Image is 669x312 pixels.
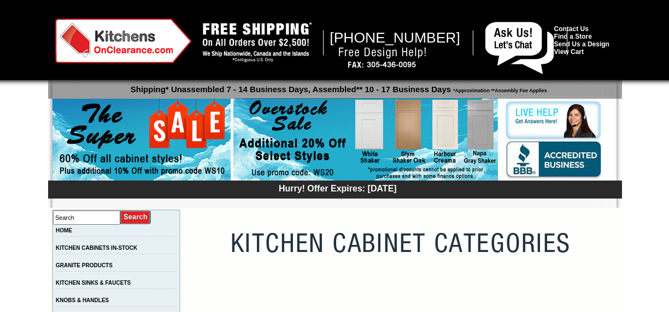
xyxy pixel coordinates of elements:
a: KITCHEN CABINETS IN-STOCK [56,245,137,251]
span: *Approximation **Assembly Fee Applies [451,85,547,93]
div: Hurry! Offer Expires: [DATE] [54,182,622,194]
span: [PHONE_NUMBER] [330,29,460,46]
p: Shipping* Unassembled 7 - 14 Business Days, Assembled** 10 - 17 Business Days [54,80,622,94]
a: View Cart [554,48,584,56]
a: Send Us a Design [554,40,609,48]
a: KITCHEN SINKS & FAUCETS [56,280,131,286]
a: HOME [56,227,72,233]
a: Find a Store [554,33,592,40]
a: GRANITE PRODUCTS [56,262,113,268]
a: KNOBS & HANDLES [56,297,109,303]
input: Submit [120,210,151,225]
a: Contact Us [554,25,589,33]
img: Kitchens on Clearance Logo [55,19,192,63]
